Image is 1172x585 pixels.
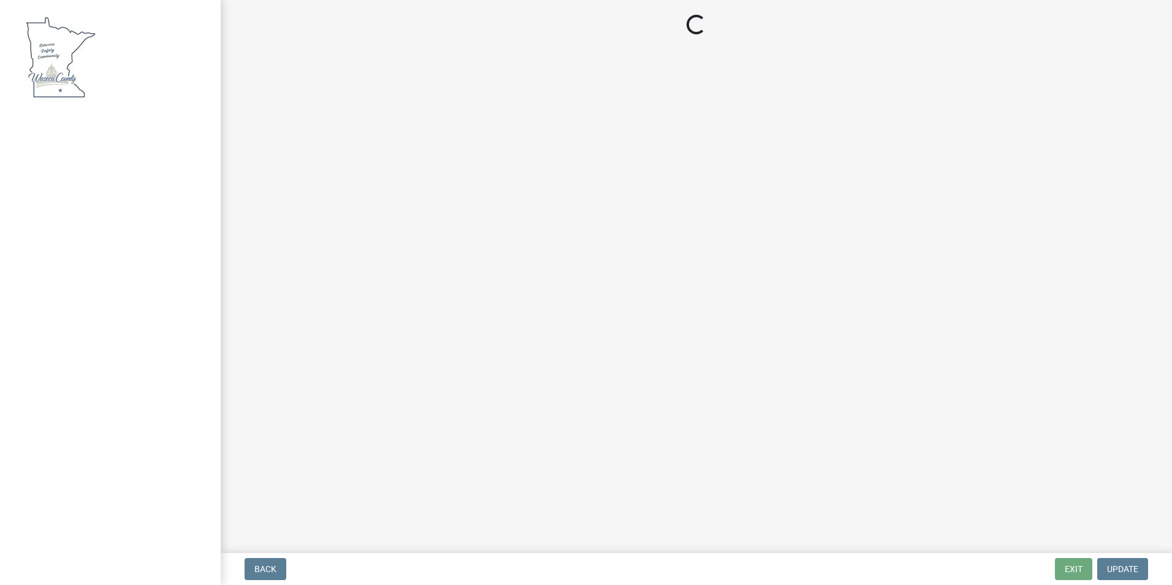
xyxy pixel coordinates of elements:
span: Back [254,564,276,574]
img: Waseca County, Minnesota [25,13,97,101]
button: Update [1097,558,1148,580]
button: Exit [1055,558,1092,580]
span: Update [1107,564,1138,574]
button: Back [245,558,286,580]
